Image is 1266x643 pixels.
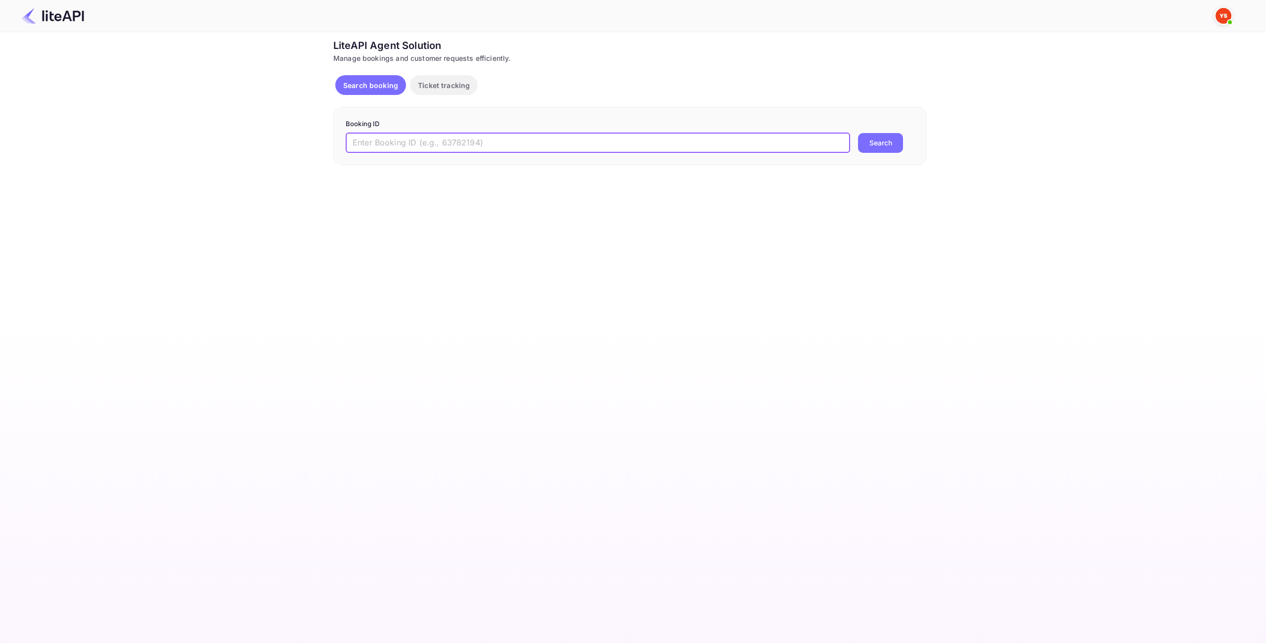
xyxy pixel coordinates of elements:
[343,80,398,91] p: Search booking
[1216,8,1231,24] img: Yandex Support
[346,133,850,153] input: Enter Booking ID (e.g., 63782194)
[858,133,903,153] button: Search
[333,53,927,63] div: Manage bookings and customer requests efficiently.
[346,119,914,129] p: Booking ID
[333,38,927,53] div: LiteAPI Agent Solution
[418,80,470,91] p: Ticket tracking
[22,8,84,24] img: LiteAPI Logo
